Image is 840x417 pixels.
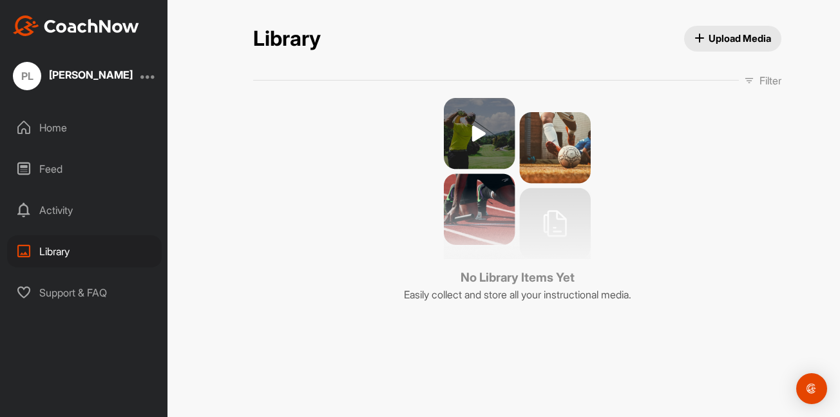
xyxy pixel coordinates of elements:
[796,373,827,404] div: Open Intercom Messenger
[7,153,162,185] div: Feed
[253,26,321,52] h2: Library
[694,32,772,45] span: Upload Media
[684,26,782,52] button: Upload Media
[7,112,162,144] div: Home
[7,235,162,267] div: Library
[13,15,139,36] img: CoachNow
[7,194,162,226] div: Activity
[49,70,133,80] div: [PERSON_NAME]
[444,98,591,259] img: no media
[404,269,631,287] h3: No Library Items Yet
[404,287,631,302] p: Easily collect and store all your instructional media.
[759,73,781,88] p: Filter
[13,62,41,90] div: PL
[7,276,162,309] div: Support & FAQ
